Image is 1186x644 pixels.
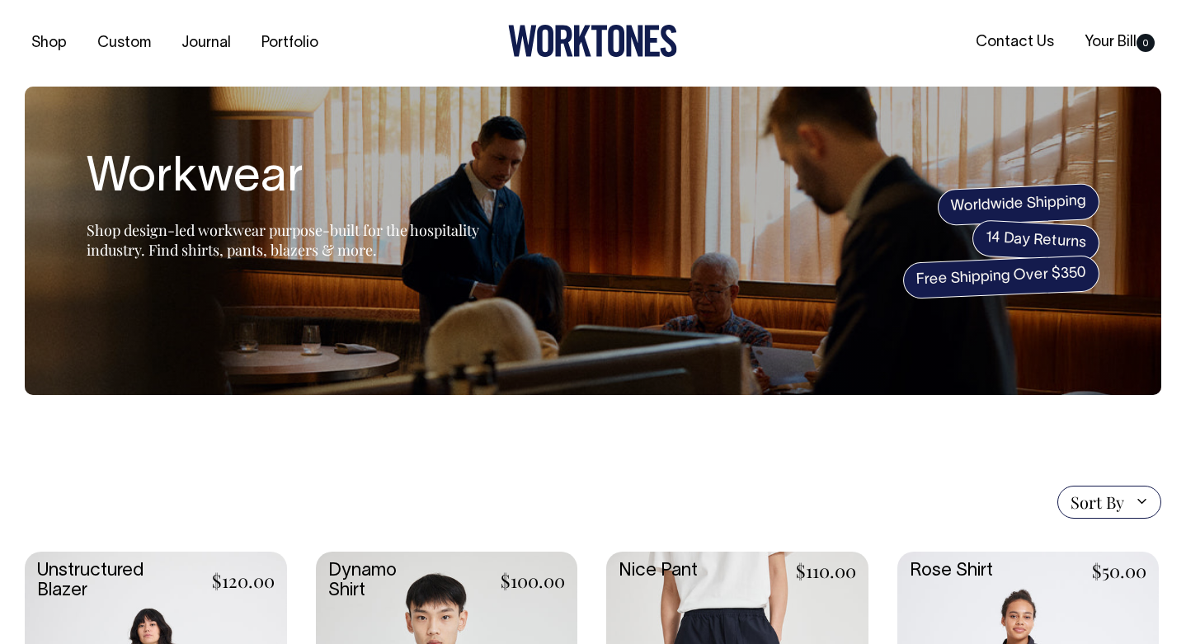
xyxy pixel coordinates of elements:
a: Journal [175,30,238,57]
a: Your Bill0 [1078,29,1161,56]
a: Custom [91,30,158,57]
span: Shop design-led workwear purpose-built for the hospitality industry. Find shirts, pants, blazers ... [87,220,479,260]
span: Sort By [1071,492,1124,512]
span: Free Shipping Over $350 [902,255,1100,299]
span: Worldwide Shipping [937,183,1100,226]
span: 0 [1137,34,1155,52]
a: Shop [25,30,73,57]
h1: Workwear [87,153,499,205]
a: Portfolio [255,30,325,57]
a: Contact Us [969,29,1061,56]
span: 14 Day Returns [972,219,1100,262]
